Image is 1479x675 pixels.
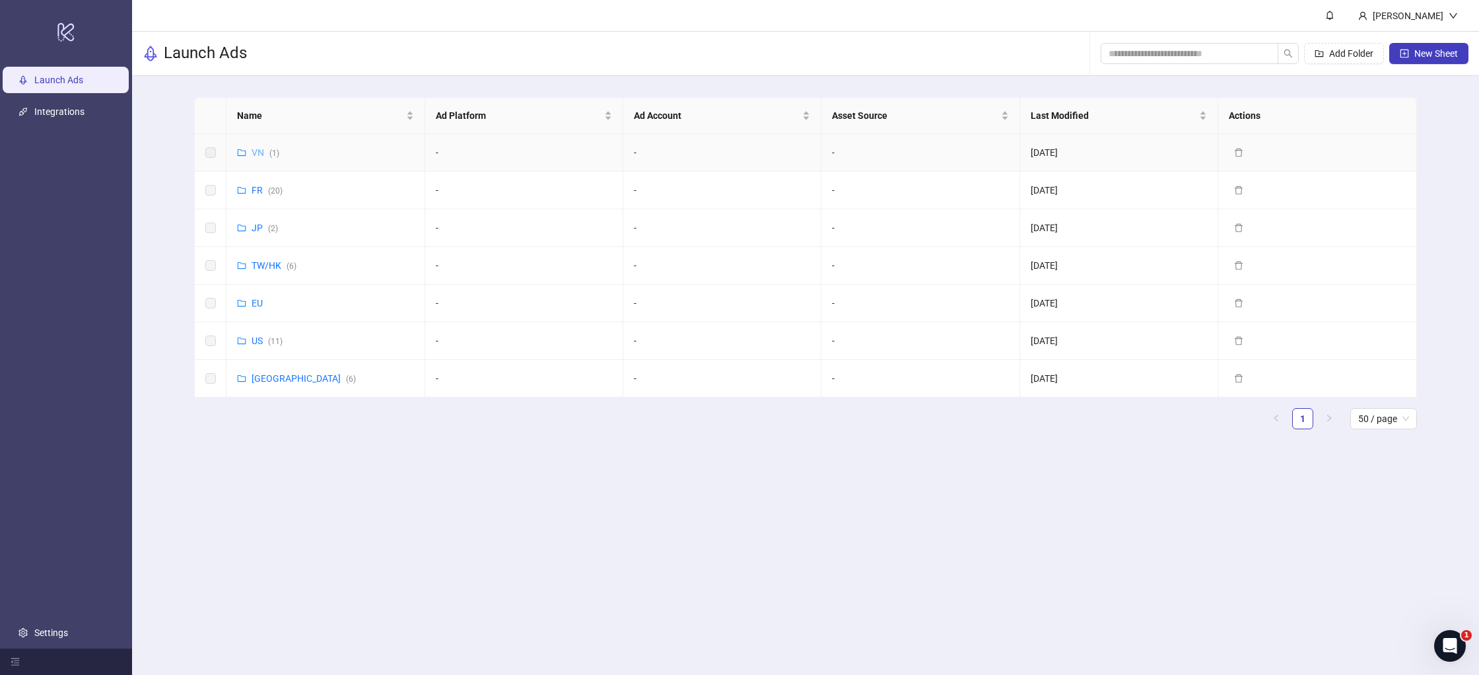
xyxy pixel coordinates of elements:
span: folder [237,223,246,232]
span: delete [1234,336,1243,345]
td: - [425,247,623,285]
span: ( 2 ) [268,224,278,233]
span: delete [1234,299,1243,308]
td: - [425,209,623,247]
span: folder [237,299,246,308]
span: 50 / page [1358,409,1409,429]
span: folder [237,261,246,270]
td: [DATE] [1020,360,1218,398]
td: - [425,285,623,322]
td: - [821,322,1019,360]
td: [DATE] [1020,134,1218,172]
span: 1 [1461,630,1472,641]
th: Asset Source [821,98,1019,134]
span: plus-square [1400,49,1409,58]
span: folder [237,336,246,345]
span: menu-fold [11,657,20,666]
span: Asset Source [832,108,998,123]
div: Page Size [1350,408,1417,429]
span: folder [237,148,246,157]
span: folder [237,186,246,195]
a: TW/HK(6) [252,260,296,271]
a: Launch Ads [34,75,83,85]
span: folder-add [1315,49,1324,58]
li: Next Page [1319,408,1340,429]
div: [PERSON_NAME] [1367,9,1449,23]
span: delete [1234,223,1243,232]
td: - [821,247,1019,285]
button: New Sheet [1389,43,1468,64]
a: 1 [1293,409,1313,429]
span: right [1325,414,1333,422]
th: Ad Platform [425,98,623,134]
td: [DATE] [1020,285,1218,322]
span: Ad Account [634,108,800,123]
td: - [623,134,821,172]
td: - [821,285,1019,322]
a: VN(1) [252,147,279,158]
button: left [1266,408,1287,429]
td: - [821,172,1019,209]
span: delete [1234,374,1243,383]
span: New Sheet [1414,48,1458,59]
span: folder [237,374,246,383]
span: delete [1234,261,1243,270]
a: FR(20) [252,185,283,195]
h3: Launch Ads [164,43,247,64]
th: Name [226,98,425,134]
span: delete [1234,186,1243,195]
li: 1 [1292,408,1313,429]
span: ( 20 ) [268,186,283,195]
li: Previous Page [1266,408,1287,429]
button: Add Folder [1304,43,1384,64]
td: - [623,360,821,398]
a: US(11) [252,336,283,346]
span: ( 1 ) [269,149,279,158]
td: - [623,209,821,247]
span: Last Modified [1031,108,1196,123]
th: Actions [1218,98,1416,134]
button: right [1319,408,1340,429]
td: - [623,172,821,209]
span: rocket [143,46,158,61]
a: EU [252,298,263,308]
td: - [425,172,623,209]
td: - [821,209,1019,247]
span: ( 6 ) [287,262,296,271]
td: - [425,134,623,172]
span: ( 6 ) [346,374,356,384]
td: - [623,285,821,322]
span: down [1449,11,1458,20]
td: - [425,360,623,398]
th: Last Modified [1020,98,1218,134]
td: - [623,247,821,285]
td: - [425,322,623,360]
a: Settings [34,627,68,638]
th: Ad Account [623,98,821,134]
iframe: Intercom live chat [1434,630,1466,662]
a: JP(2) [252,223,278,233]
td: [DATE] [1020,209,1218,247]
span: search [1284,49,1293,58]
td: - [821,360,1019,398]
td: [DATE] [1020,172,1218,209]
a: [GEOGRAPHIC_DATA](6) [252,373,356,384]
span: bell [1325,11,1334,20]
td: - [623,322,821,360]
span: user [1358,11,1367,20]
td: [DATE] [1020,247,1218,285]
span: delete [1234,148,1243,157]
span: Ad Platform [436,108,602,123]
td: [DATE] [1020,322,1218,360]
span: Add Folder [1329,48,1373,59]
span: Name [237,108,403,123]
td: - [821,134,1019,172]
a: Integrations [34,106,85,117]
span: left [1272,414,1280,422]
span: ( 11 ) [268,337,283,346]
